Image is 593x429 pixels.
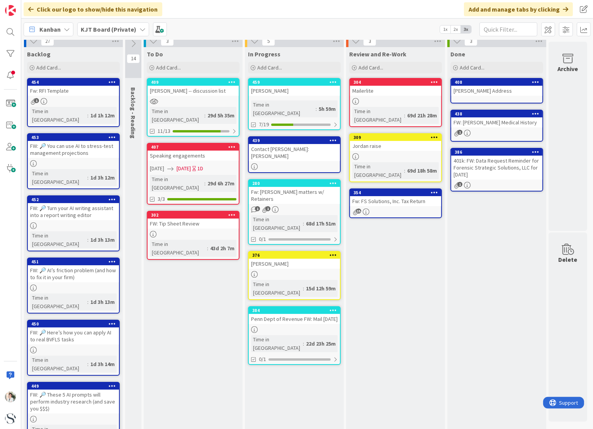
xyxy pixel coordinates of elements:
div: 450 [28,320,119,327]
div: Contact [PERSON_NAME]: [PERSON_NAME] [249,144,340,161]
div: 280 [252,181,340,186]
span: 14 [127,54,140,63]
div: 29d 5h 35m [206,111,236,120]
div: 454Fw: RFI Template [28,79,119,96]
div: 354 [353,190,441,195]
span: In Progress [248,50,280,58]
div: Time in [GEOGRAPHIC_DATA] [30,107,87,124]
div: 280 [249,180,340,187]
div: 29d 6h 27m [206,179,236,188]
a: 450FW: 🔎 Here’s how you can apply AI to real BVFLS tasksTime in [GEOGRAPHIC_DATA]:1d 3h 14m [27,320,120,376]
div: Penn Dept of Revenue FW: Mail [DATE] [249,314,340,324]
div: 1d 1h 12m [88,111,117,120]
div: 407 [148,144,239,151]
div: 15d 12h 59m [304,284,338,293]
div: 304Mailerlite [350,79,441,96]
div: FW: 🔎 You can use AI to stress-test management projections [28,141,119,158]
span: 1 [255,206,260,211]
div: 451 [31,259,119,265]
div: 69d 21h 28m [405,111,439,120]
div: 5h 59m [317,105,338,113]
span: : [87,298,88,306]
div: Time in [GEOGRAPHIC_DATA] [251,335,303,352]
div: Time in [GEOGRAPHIC_DATA] [251,215,303,232]
span: Add Card... [460,64,484,71]
div: [PERSON_NAME] Address [451,86,542,96]
div: 408[PERSON_NAME] Address [451,79,542,96]
a: 408[PERSON_NAME] Address [450,78,543,103]
span: 27 [41,37,54,46]
div: 384 [252,308,340,313]
div: 376 [252,253,340,258]
span: 3/3 [158,195,165,203]
div: 450 [31,321,119,327]
div: 309 [350,134,441,141]
div: 309 [353,135,441,140]
a: 280Fw: [PERSON_NAME] matters w/ RetainersTime in [GEOGRAPHIC_DATA]:68d 17h 51m0/1 [248,179,341,245]
div: 439 [252,138,340,143]
b: KJT Board (Private) [81,25,136,33]
div: 452 [28,196,119,203]
span: : [87,173,88,182]
div: 386401k: FW: Data Request Reminder for Forensic Strategic Solutions, LLC for [DATE] [451,149,542,180]
div: 408 [451,79,542,86]
div: 459 [249,79,340,86]
div: 454 [28,79,119,86]
div: Time in [GEOGRAPHIC_DATA] [251,280,303,297]
a: 302FW: Tip Sheet ReviewTime in [GEOGRAPHIC_DATA]:43d 2h 7m [147,211,240,260]
div: 449 [28,383,119,390]
div: 453 [31,135,119,140]
a: 454Fw: RFI TemplateTime in [GEOGRAPHIC_DATA]:1d 1h 12m [27,78,120,127]
div: 302FW: Tip Sheet Review [148,212,239,229]
div: FW: 🔎 AI’s friction problem (and how to fix it in your firm) [28,265,119,282]
span: Add Card... [359,64,383,71]
div: Delete [559,255,578,264]
span: : [87,360,88,368]
img: Visit kanbanzone.com [5,5,16,16]
div: 438FW: [PERSON_NAME] Medical History [451,110,542,127]
div: 409[PERSON_NAME] -- discussion list [148,79,239,96]
span: 3 [363,37,376,46]
span: 3x [461,25,471,33]
div: 386 [455,149,542,155]
span: : [207,244,208,253]
div: Time in [GEOGRAPHIC_DATA] [30,169,87,186]
span: : [87,236,88,244]
div: Fw: RFI Template [28,86,119,96]
div: 376[PERSON_NAME] [249,252,340,269]
a: 453FW: 🔎 You can use AI to stress-test management projectionsTime in [GEOGRAPHIC_DATA]:1d 3h 12m [27,133,120,189]
div: 68d 17h 51m [304,219,338,228]
span: : [316,105,317,113]
span: 1 [457,130,462,135]
div: 449FW: 🔎 These 5 AI prompts will perform industry research (and save you $$$) [28,383,119,414]
div: 384Penn Dept of Revenue FW: Mail [DATE] [249,307,340,324]
span: Kanban [39,25,61,34]
div: Time in [GEOGRAPHIC_DATA] [251,100,316,117]
span: [DATE] [177,164,191,173]
div: 309Jordan raise [350,134,441,151]
div: 304 [350,79,441,86]
div: 1d 3h 13m [88,236,117,244]
span: 0/1 [259,355,266,363]
div: Time in [GEOGRAPHIC_DATA] [352,107,404,124]
a: 409[PERSON_NAME] -- discussion listTime in [GEOGRAPHIC_DATA]:29d 5h 35m11/13 [147,78,240,137]
span: : [404,111,405,120]
div: FW: 🔎 These 5 AI prompts will perform industry research (and save you $$$) [28,390,119,414]
span: Done [450,50,465,58]
div: 1d 3h 13m [88,298,117,306]
input: Quick Filter... [479,22,537,36]
span: To Do [147,50,163,58]
div: Time in [GEOGRAPHIC_DATA] [150,240,207,257]
div: 43d 2h 7m [208,244,236,253]
div: [PERSON_NAME] [249,86,340,96]
div: Fw: FS Solutions, Inc. Tax Return [350,196,441,206]
div: 439 [249,137,340,144]
div: 22d 23h 25m [304,339,338,348]
div: Time in [GEOGRAPHIC_DATA] [150,107,204,124]
div: 453FW: 🔎 You can use AI to stress-test management projections [28,134,119,158]
div: Time in [GEOGRAPHIC_DATA] [30,231,87,248]
div: 304 [353,80,441,85]
div: 409 [148,79,239,86]
a: 451FW: 🔎 AI’s friction problem (and how to fix it in your firm)Time in [GEOGRAPHIC_DATA]:1d 3h 13m [27,258,120,314]
div: 354 [350,189,441,196]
